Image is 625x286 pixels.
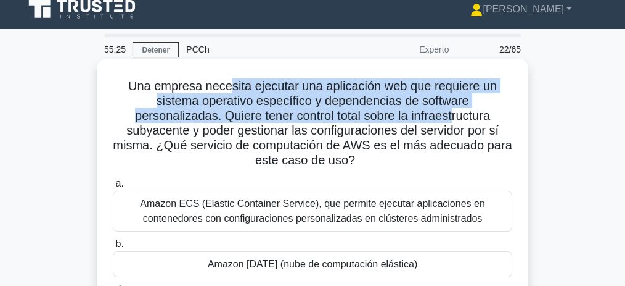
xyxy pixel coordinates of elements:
font: Una empresa necesita ejecutar una aplicación web que requiere un sistema operativo específico y d... [113,79,512,167]
font: a. [115,178,123,188]
font: Experto [419,44,449,54]
font: Amazon [DATE] (nube de computación elástica) [208,259,417,269]
font: 22/65 [499,44,521,54]
font: Detener [142,46,170,54]
font: PCCh [186,44,209,54]
font: b. [115,238,123,249]
font: Amazon ECS (Elastic Container Service), que permite ejecutar aplicaciones en contenedores con con... [140,198,484,224]
div: 55:25 [97,37,133,62]
font: [PERSON_NAME] [483,4,564,14]
a: Detener [133,42,179,57]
